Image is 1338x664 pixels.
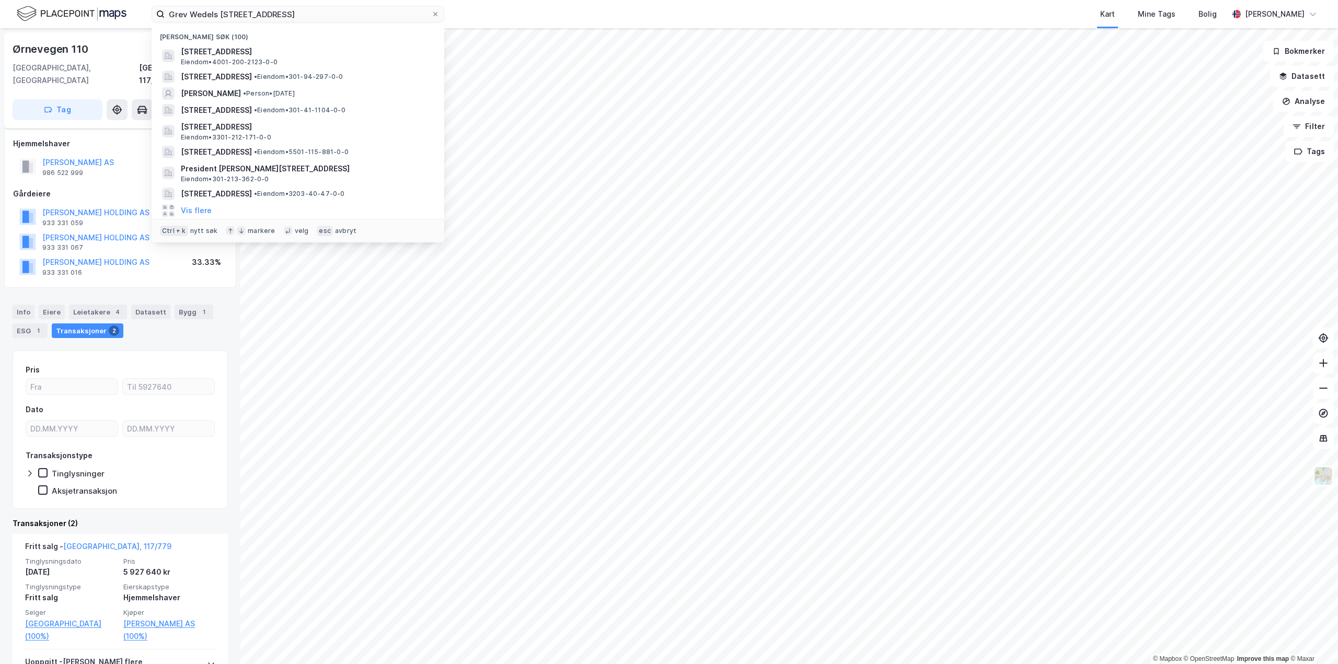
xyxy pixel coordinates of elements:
[123,566,215,578] div: 5 927 640 kr
[181,71,252,83] span: [STREET_ADDRESS]
[1198,8,1217,20] div: Bolig
[160,226,188,236] div: Ctrl + k
[13,188,227,200] div: Gårdeiere
[1273,91,1334,112] button: Analyse
[13,305,34,319] div: Info
[295,227,309,235] div: velg
[26,364,40,376] div: Pris
[13,517,228,530] div: Transaksjoner (2)
[26,421,118,436] input: DD.MM.YYYY
[254,106,257,114] span: •
[25,618,117,643] a: [GEOGRAPHIC_DATA] (100%)
[181,121,432,133] span: [STREET_ADDRESS]
[25,583,117,591] span: Tinglysningstype
[1284,116,1334,137] button: Filter
[254,148,257,156] span: •
[181,104,252,117] span: [STREET_ADDRESS]
[42,169,83,177] div: 986 522 999
[13,62,139,87] div: [GEOGRAPHIC_DATA], [GEOGRAPHIC_DATA]
[25,540,171,557] div: Fritt salg -
[335,227,356,235] div: avbryt
[165,6,431,22] input: Søk på adresse, matrikkel, gårdeiere, leietakere eller personer
[192,256,221,269] div: 33.33%
[190,227,218,235] div: nytt søk
[254,148,349,156] span: Eiendom • 5501-115-881-0-0
[181,175,269,183] span: Eiendom • 301-213-362-0-0
[39,305,65,319] div: Eiere
[69,305,127,319] div: Leietakere
[254,73,343,81] span: Eiendom • 301-94-297-0-0
[42,219,83,227] div: 933 331 059
[1286,614,1338,664] iframe: Chat Widget
[243,89,246,97] span: •
[25,557,117,566] span: Tinglysningsdato
[26,379,118,394] input: Fra
[123,421,214,436] input: DD.MM.YYYY
[13,41,90,57] div: Ørnevegen 110
[254,190,345,198] span: Eiendom • 3203-40-47-0-0
[112,307,123,317] div: 4
[254,190,257,197] span: •
[123,618,215,643] a: [PERSON_NAME] AS (100%)
[123,583,215,591] span: Eierskapstype
[181,204,212,217] button: Vis flere
[254,73,257,80] span: •
[26,403,43,416] div: Dato
[123,379,214,394] input: Til 5927640
[1245,8,1305,20] div: [PERSON_NAME]
[199,307,209,317] div: 1
[139,62,228,87] div: [GEOGRAPHIC_DATA], 117/779
[52,323,123,338] div: Transaksjoner
[254,106,345,114] span: Eiendom • 301-41-1104-0-0
[181,58,278,66] span: Eiendom • 4001-200-2123-0-0
[1313,466,1333,486] img: Z
[42,269,82,277] div: 933 331 016
[1184,655,1235,662] a: OpenStreetMap
[25,566,117,578] div: [DATE]
[317,226,333,236] div: esc
[248,227,275,235] div: markere
[181,133,271,142] span: Eiendom • 3301-212-171-0-0
[181,162,432,175] span: President [PERSON_NAME][STREET_ADDRESS]
[1138,8,1175,20] div: Mine Tags
[33,325,43,336] div: 1
[13,137,227,150] div: Hjemmelshaver
[181,188,252,200] span: [STREET_ADDRESS]
[25,591,117,604] div: Fritt salg
[26,449,93,462] div: Transaksjonstype
[123,608,215,617] span: Kjøper
[52,486,117,496] div: Aksjetransaksjon
[25,608,117,617] span: Selger
[181,87,241,100] span: [PERSON_NAME]
[243,89,295,98] span: Person • [DATE]
[1237,655,1289,662] a: Improve this map
[131,305,170,319] div: Datasett
[17,5,126,23] img: logo.f888ab2527a4732fd821a326f86c7f29.svg
[175,305,213,319] div: Bygg
[13,99,102,120] button: Tag
[1270,66,1334,87] button: Datasett
[152,25,444,43] div: [PERSON_NAME] søk (100)
[181,146,252,158] span: [STREET_ADDRESS]
[1263,41,1334,62] button: Bokmerker
[123,591,215,604] div: Hjemmelshaver
[63,542,171,551] a: [GEOGRAPHIC_DATA], 117/779
[123,557,215,566] span: Pris
[13,323,48,338] div: ESG
[1100,8,1115,20] div: Kart
[181,45,432,58] span: [STREET_ADDRESS]
[1285,141,1334,162] button: Tags
[1153,655,1182,662] a: Mapbox
[42,243,83,252] div: 933 331 067
[52,469,105,479] div: Tinglysninger
[109,325,119,336] div: 2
